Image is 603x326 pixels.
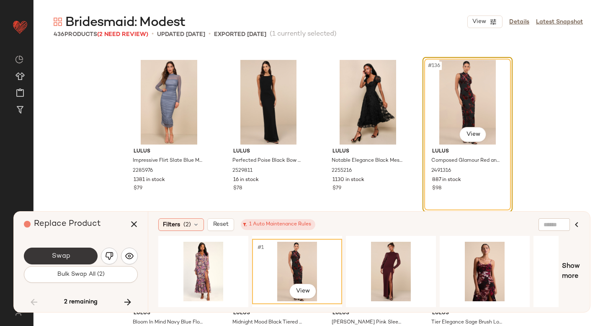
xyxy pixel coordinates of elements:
[562,261,580,282] span: Show more
[134,185,142,192] span: $79
[466,131,480,138] span: View
[332,148,403,155] span: Lulus
[431,157,502,165] span: Composed Glamour Red and Black Burnout Velvet Maxi Dress
[467,16,502,28] button: View
[332,157,402,165] span: Notable Elegance Black Mesh Floral Applique Bustier Midi Dress
[65,14,185,31] span: Bridesmaid: Modest
[183,220,191,229] span: (2)
[332,185,341,192] span: $79
[54,18,62,26] img: svg%3e
[233,310,304,317] span: Lulus
[125,252,134,260] img: svg%3e
[509,18,529,26] a: Details
[233,176,259,184] span: 16 in stock
[443,242,527,301] img: 1936256_2_01_hero_Retakes_2025-09-05.jpg
[127,60,211,145] img: 11077121_2285976.jpg
[332,310,403,317] span: Lulus
[24,266,138,283] button: Bulk Swap All (2)
[51,252,70,260] span: Swap
[134,148,204,155] span: Lulus
[232,167,253,175] span: 2529811
[133,167,153,175] span: 2285976
[54,31,64,38] span: 436
[157,30,205,39] p: updated [DATE]
[257,243,265,252] span: #1
[163,220,180,229] span: Filters
[134,176,165,184] span: 1381 in stock
[161,242,245,301] img: 9366001_1932856.jpg
[24,248,98,264] button: Swap
[214,30,266,39] p: Exported [DATE]
[232,157,303,165] span: Perfected Poise Black Bow Cutout Column Maxi Dress
[332,176,364,184] span: 1130 in stock
[536,18,583,26] a: Latest Snapshot
[255,242,339,301] img: 12060661_2491316.jpg
[472,18,486,25] span: View
[227,60,311,145] img: 12141061_2529811.jpg
[326,60,410,145] img: 11018561_2255216.jpg
[431,167,451,175] span: 2491316
[459,127,486,142] button: View
[432,310,503,317] span: Lulus
[425,60,510,145] img: 12060661_2491316.jpg
[289,284,316,299] button: View
[54,30,148,39] div: Products
[134,310,204,317] span: Lulus
[213,221,229,228] span: Reset
[207,218,234,231] button: Reset
[349,242,433,301] img: 12215001_2542731.jpg
[12,18,28,35] img: heart_red.DM2ytmEG.svg
[209,29,211,39] span: •
[332,167,352,175] span: 2255216
[427,62,442,70] span: #136
[57,271,105,278] span: Bulk Swap All (2)
[295,288,309,295] span: View
[233,185,242,192] span: $78
[245,221,311,228] div: 1 Auto Maintenance Rules
[133,157,204,165] span: Impressive Flirt Slate Blue Mesh Ruched Mock Neck Midi Dress
[10,309,26,316] img: svg%3e
[97,31,148,38] span: (2 Need Review)
[152,29,154,39] span: •
[34,220,101,228] span: Replace Product
[270,29,337,39] span: (1 currently selected)
[15,55,23,64] img: svg%3e
[64,298,98,306] span: 2 remaining
[105,252,113,260] img: svg%3e
[233,148,304,155] span: Lulus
